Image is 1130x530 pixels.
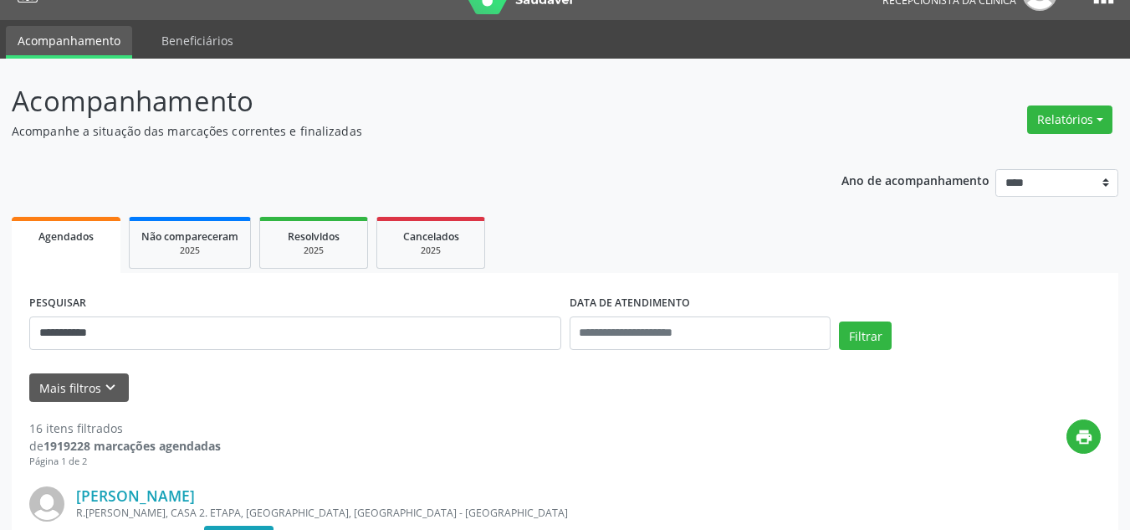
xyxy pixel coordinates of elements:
[288,229,340,244] span: Resolvidos
[12,122,786,140] p: Acompanhe a situação das marcações correntes e finalizadas
[6,26,132,59] a: Acompanhamento
[29,373,129,403] button: Mais filtroskeyboard_arrow_down
[839,322,892,350] button: Filtrar
[1027,105,1112,134] button: Relatórios
[141,229,238,244] span: Não compareceram
[403,229,459,244] span: Cancelados
[841,169,989,190] p: Ano de acompanhamento
[1075,428,1093,446] i: print
[43,438,221,454] strong: 1919228 marcações agendadas
[101,378,120,397] i: keyboard_arrow_down
[389,244,473,257] div: 2025
[29,486,64,522] img: img
[38,229,94,244] span: Agendados
[570,291,690,316] label: DATA DE ATENDIMENTO
[29,437,221,455] div: de
[29,419,221,437] div: 16 itens filtrados
[141,244,238,257] div: 2025
[12,80,786,122] p: Acompanhamento
[150,26,245,55] a: Beneficiários
[76,506,850,520] div: R.[PERSON_NAME], CASA 2. ETAPA, [GEOGRAPHIC_DATA], [GEOGRAPHIC_DATA] - [GEOGRAPHIC_DATA]
[29,291,86,316] label: PESQUISAR
[1066,419,1101,454] button: print
[29,455,221,469] div: Página 1 de 2
[272,244,355,257] div: 2025
[76,486,195,505] a: [PERSON_NAME]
